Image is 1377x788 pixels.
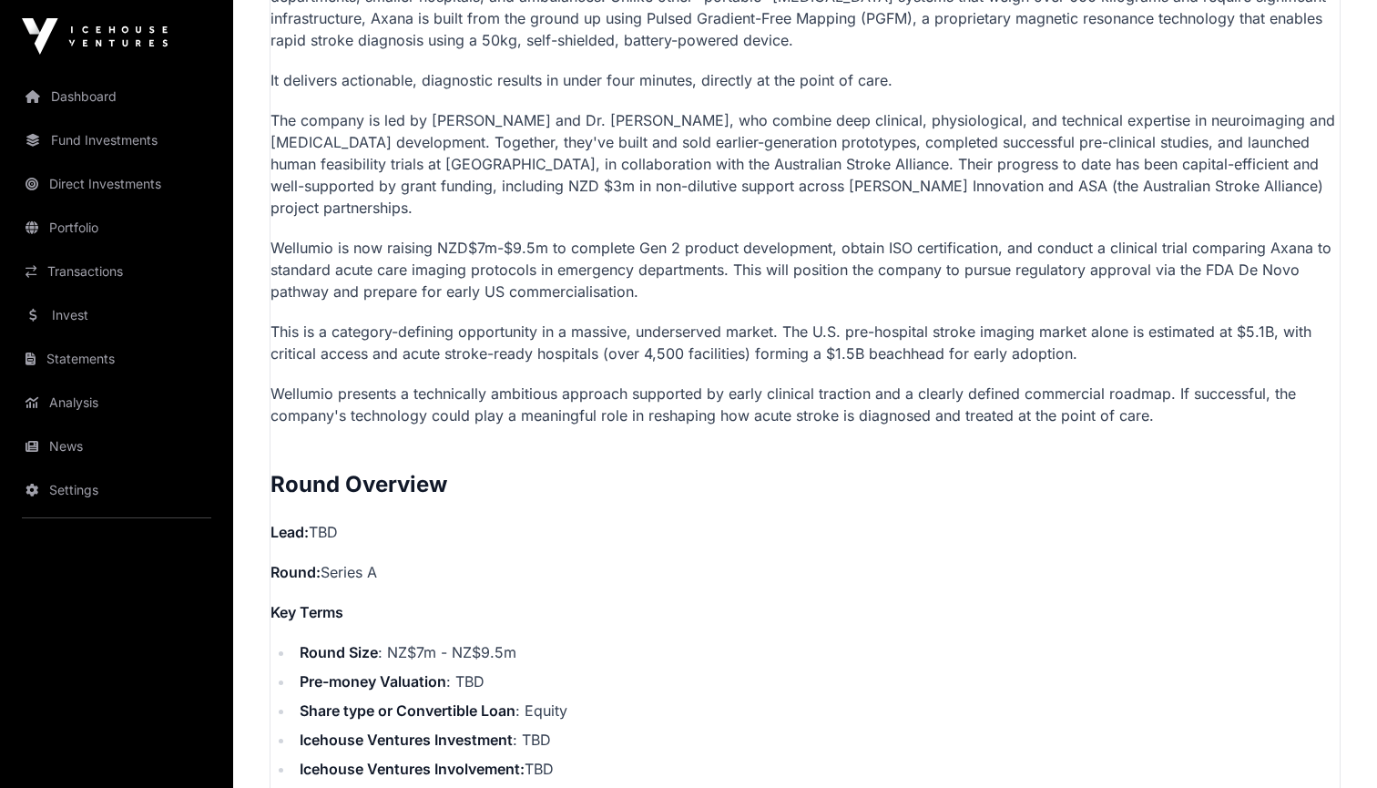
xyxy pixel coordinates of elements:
[15,470,219,510] a: Settings
[15,77,219,117] a: Dashboard
[270,561,1340,583] p: Series A
[300,643,378,661] strong: Round Size
[270,563,321,581] strong: Round:
[15,295,219,335] a: Invest
[15,208,219,248] a: Portfolio
[270,69,1340,91] p: It delivers actionable, diagnostic results in under four minutes, directly at the point of care.
[270,383,1340,426] p: Wellumio presents a technically ambitious approach supported by early clinical traction and a cle...
[15,251,219,292] a: Transactions
[300,701,515,720] strong: Share type or Convertible Loan
[300,760,525,778] strong: Icehouse Ventures Involvement:
[15,426,219,466] a: News
[300,731,513,749] strong: Icehouse Ventures Investment
[270,603,343,621] strong: Key Terms
[22,18,168,55] img: Icehouse Ventures Logo
[15,339,219,379] a: Statements
[15,120,219,160] a: Fund Investments
[15,383,219,423] a: Analysis
[270,321,1340,364] p: This is a category-defining opportunity in a massive, underserved market. The U.S. pre-hospital s...
[270,523,309,541] strong: Lead:
[270,470,1340,499] h2: Round Overview
[270,109,1340,219] p: The company is led by [PERSON_NAME] and Dr. [PERSON_NAME], who combine deep clinical, physiologic...
[1286,701,1377,788] iframe: Chat Widget
[300,672,446,691] strong: Pre-money Valuation
[270,521,1340,543] p: TBD
[294,700,1340,721] li: : Equity
[294,729,1340,751] li: : TBD
[294,641,1340,663] li: : NZ$7m - NZ$9.5m
[15,164,219,204] a: Direct Investments
[294,670,1340,692] li: : TBD
[270,237,1340,302] p: Wellumio is now raising NZD$7m-$9.5m to complete Gen 2 product development, obtain ISO certificat...
[294,758,1340,780] li: TBD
